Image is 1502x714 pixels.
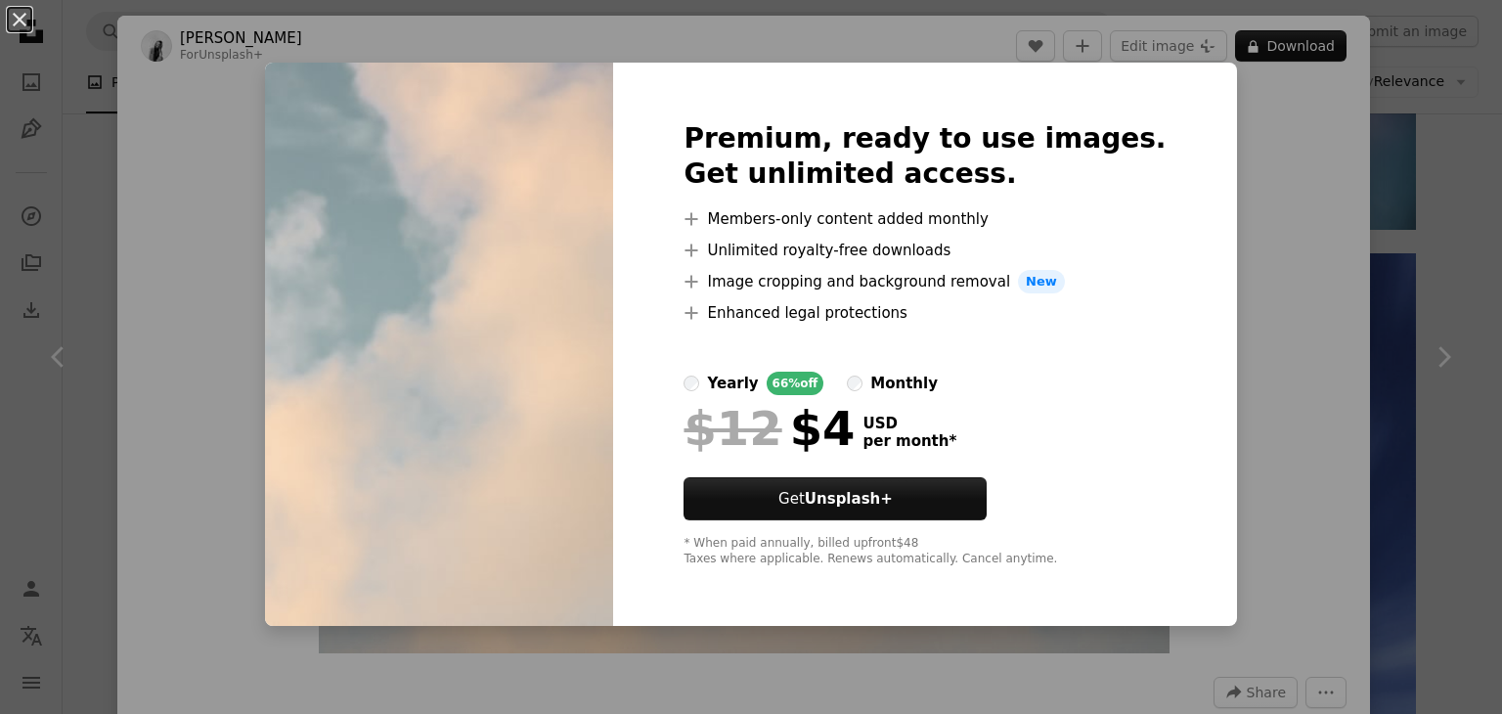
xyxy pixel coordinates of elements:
h2: Premium, ready to use images. Get unlimited access. [684,121,1166,192]
span: USD [862,415,956,432]
li: Members-only content added monthly [684,207,1166,231]
div: yearly [707,372,758,395]
span: per month * [862,432,956,450]
li: Unlimited royalty-free downloads [684,239,1166,262]
div: 66% off [767,372,824,395]
strong: Unsplash+ [805,490,893,508]
li: Image cropping and background removal [684,270,1166,293]
div: $4 [684,403,855,454]
input: monthly [847,376,862,391]
div: * When paid annually, billed upfront $48 Taxes where applicable. Renews automatically. Cancel any... [684,536,1166,567]
li: Enhanced legal protections [684,301,1166,325]
button: GetUnsplash+ [684,477,987,520]
img: premium_photo-1706800283599-8a850296bf54 [265,63,613,626]
span: $12 [684,403,781,454]
input: yearly66%off [684,376,699,391]
div: monthly [870,372,938,395]
span: New [1018,270,1065,293]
